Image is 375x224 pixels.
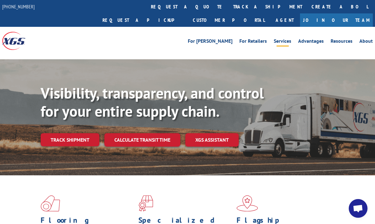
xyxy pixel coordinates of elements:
[349,199,367,218] a: Open chat
[104,133,180,147] a: Calculate transit time
[239,39,267,46] a: For Retailers
[138,195,153,212] img: xgs-icon-focused-on-flooring-red
[269,13,300,27] a: Agent
[274,39,291,46] a: Services
[188,39,232,46] a: For [PERSON_NAME]
[359,39,373,46] a: About
[41,83,264,121] b: Visibility, transparency, and control for your entire supply chain.
[41,195,60,212] img: xgs-icon-total-supply-chain-intelligence-red
[98,13,188,27] a: Request a pickup
[2,3,35,10] a: [PHONE_NUMBER]
[185,133,239,147] a: XGS ASSISTANT
[188,13,269,27] a: Customer Portal
[237,195,258,212] img: xgs-icon-flagship-distribution-model-red
[331,39,352,46] a: Resources
[298,39,324,46] a: Advantages
[300,13,373,27] a: Join Our Team
[41,133,99,146] a: Track shipment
